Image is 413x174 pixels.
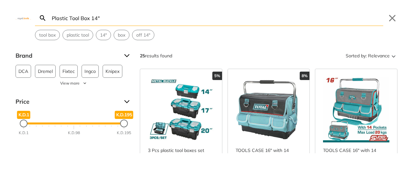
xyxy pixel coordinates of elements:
[390,52,397,60] svg: Sort
[16,51,119,61] span: Brand
[120,120,128,127] div: Maximum Price
[18,65,28,77] span: DCA
[132,30,154,40] div: Suggestion: off 14"
[106,65,119,77] span: Knipex
[39,32,56,39] span: tool box
[35,30,60,40] button: Select suggestion: tool box
[114,30,129,40] div: Suggestion: box
[100,32,107,39] span: 14"
[16,97,119,107] span: Price
[368,51,390,61] span: Relevance
[67,32,89,39] span: plastic tool
[19,130,28,136] div: K.D.1
[35,65,56,78] button: Dremel
[16,80,132,86] button: View more
[62,30,93,40] div: Suggestion: plastic tool
[212,72,222,80] div: 5%
[387,13,397,23] button: Close
[300,72,309,80] div: 8%
[140,53,145,59] strong: 25
[103,65,122,78] button: Knipex
[140,51,172,61] div: results found
[63,30,93,40] button: Select suggestion: plastic tool
[39,14,47,22] svg: Search
[62,65,75,77] span: Fixtec
[16,17,31,19] img: Close
[35,30,60,40] div: Suggestion: tool box
[96,30,111,40] button: Select suggestion: 14"
[20,120,28,127] div: Minimum Price
[38,65,53,77] span: Dremel
[132,30,154,40] button: Select suggestion: off 14"
[60,80,80,86] span: View more
[82,65,99,78] button: Ingco
[117,130,131,136] div: K.D.195
[84,65,96,77] span: Ingco
[68,130,80,136] div: K.D.98
[96,30,111,40] div: Suggestion: 14"
[16,65,31,78] button: DCA
[60,65,78,78] button: Fixtec
[118,32,125,39] span: box
[50,10,383,26] input: Search…
[344,51,397,61] button: Sorted by:Relevance Sort
[136,32,150,39] span: off 14"
[114,30,129,40] button: Select suggestion: box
